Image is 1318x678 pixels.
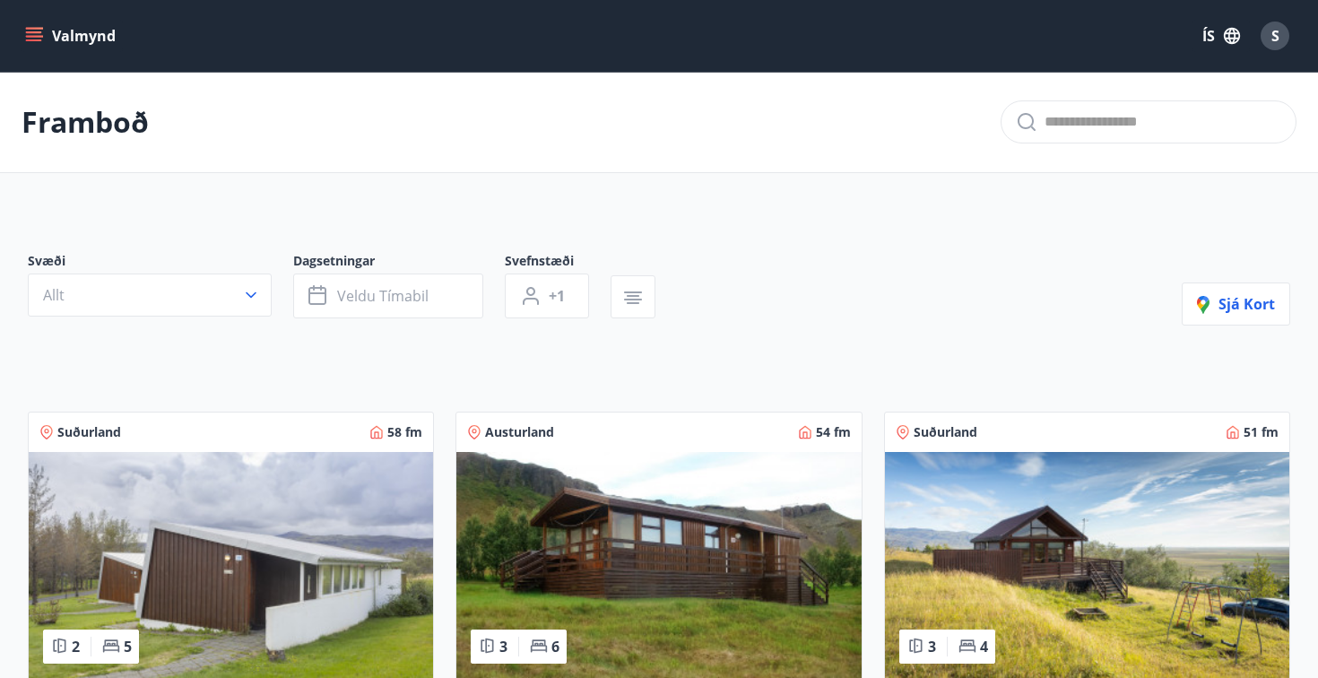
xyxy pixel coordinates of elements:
[293,252,505,274] span: Dagsetningar
[885,452,1289,678] img: Paella dish
[293,274,483,318] button: Veldu tímabil
[1271,26,1279,46] span: S
[1244,423,1279,441] span: 51 fm
[505,252,611,274] span: Svefnstæði
[72,637,80,656] span: 2
[22,20,123,52] button: menu
[1253,14,1296,57] button: S
[1197,294,1275,314] span: Sjá kort
[1192,20,1250,52] button: ÍS
[22,102,149,142] p: Framboð
[337,286,429,306] span: Veldu tímabil
[387,423,422,441] span: 58 fm
[124,637,132,656] span: 5
[505,274,589,318] button: +1
[549,286,565,306] span: +1
[43,285,65,305] span: Allt
[499,637,507,656] span: 3
[928,637,936,656] span: 3
[28,252,293,274] span: Svæði
[1182,282,1290,326] button: Sjá kort
[816,423,851,441] span: 54 fm
[28,274,272,317] button: Allt
[914,423,977,441] span: Suðurland
[57,423,121,441] span: Suðurland
[980,637,988,656] span: 4
[485,423,554,441] span: Austurland
[551,637,559,656] span: 6
[456,452,861,678] img: Paella dish
[29,452,433,678] img: Paella dish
